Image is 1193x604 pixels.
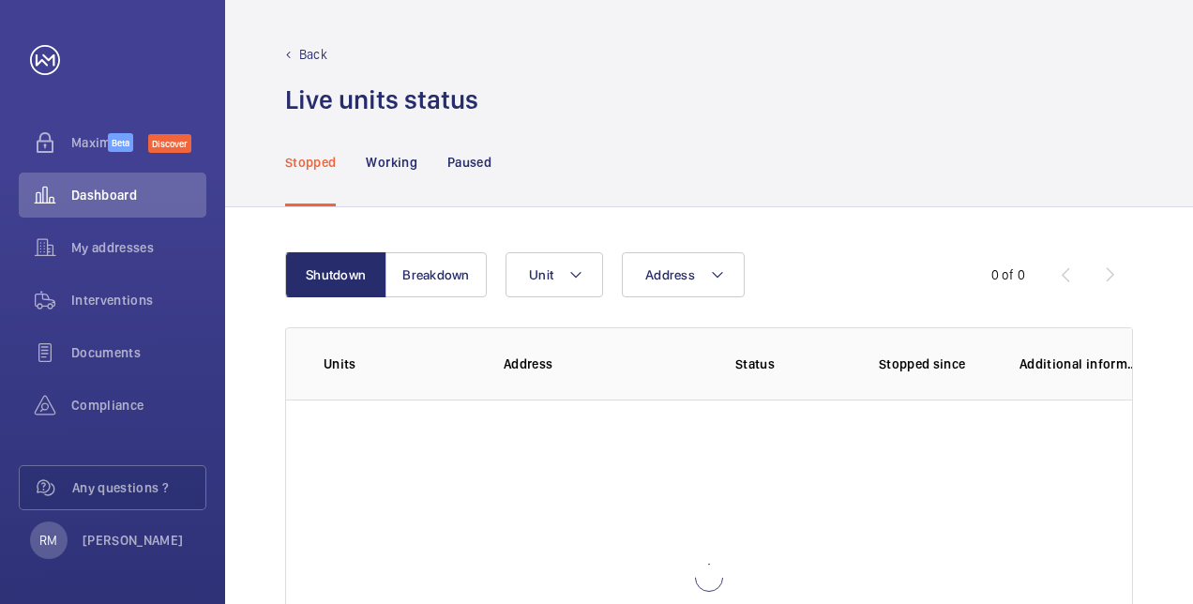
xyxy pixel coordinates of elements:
[71,238,206,257] span: My addresses
[385,252,487,297] button: Breakdown
[285,252,386,297] button: Shutdown
[148,134,191,153] span: Discover
[71,186,206,204] span: Dashboard
[366,153,416,172] p: Working
[879,355,989,373] p: Stopped since
[1019,355,1140,373] p: Additional information
[39,531,57,550] p: RM
[324,355,474,373] p: Units
[72,478,205,497] span: Any questions ?
[108,133,133,152] span: Beta
[645,267,695,282] span: Address
[71,343,206,362] span: Documents
[504,355,661,373] p: Address
[622,252,745,297] button: Address
[529,267,553,282] span: Unit
[506,252,603,297] button: Unit
[71,133,108,152] span: Maximize
[447,153,491,172] p: Paused
[991,265,1025,284] div: 0 of 0
[71,396,206,415] span: Compliance
[71,291,206,310] span: Interventions
[285,153,336,172] p: Stopped
[285,83,478,117] h1: Live units status
[299,45,327,64] p: Back
[83,531,184,550] p: [PERSON_NAME]
[674,355,836,373] p: Status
